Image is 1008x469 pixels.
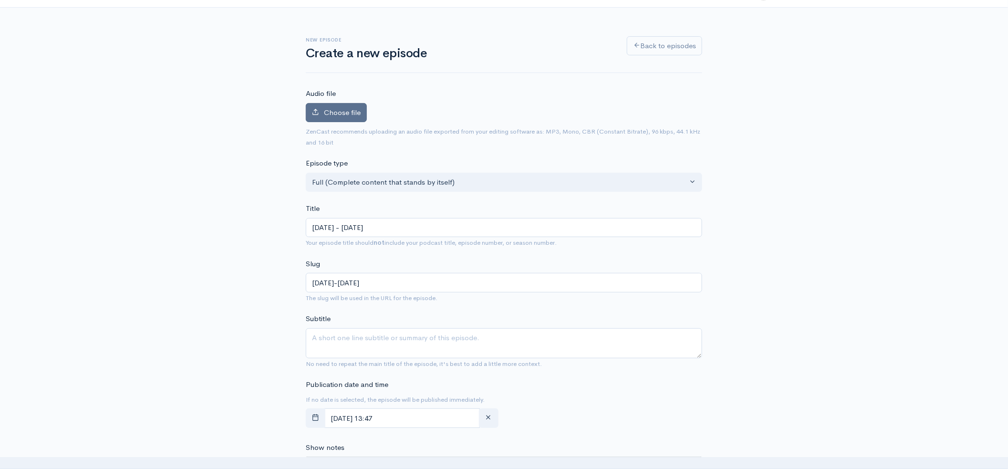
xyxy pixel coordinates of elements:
button: toggle [306,408,325,428]
small: ZenCast recommends uploading an audio file exported from your editing software as: MP3, Mono, CBR... [306,127,700,146]
small: If no date is selected, the episode will be published immediately. [306,396,485,404]
label: Title [306,203,320,214]
strong: not [374,239,384,247]
h1: Create a new episode [306,47,615,61]
label: Episode type [306,158,348,169]
small: The slug will be used in the URL for the episode. [306,294,437,302]
span: Choose file [324,108,361,117]
label: Publication date and time [306,379,388,390]
button: Full (Complete content that stands by itself) [306,173,702,192]
label: Slug [306,259,320,270]
button: clear [479,408,499,428]
label: Audio file [306,88,336,99]
small: No need to repeat the main title of the episode, it's best to add a little more context. [306,360,542,368]
label: Show notes [306,442,344,453]
h6: New episode [306,37,615,42]
input: title-of-episode [306,273,702,292]
div: Full (Complete content that stands by itself) [312,177,687,188]
small: Your episode title should include your podcast title, episode number, or season number. [306,239,557,247]
a: Back to episodes [627,36,702,56]
input: What is the episode's title? [306,218,702,238]
label: Subtitle [306,313,331,324]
